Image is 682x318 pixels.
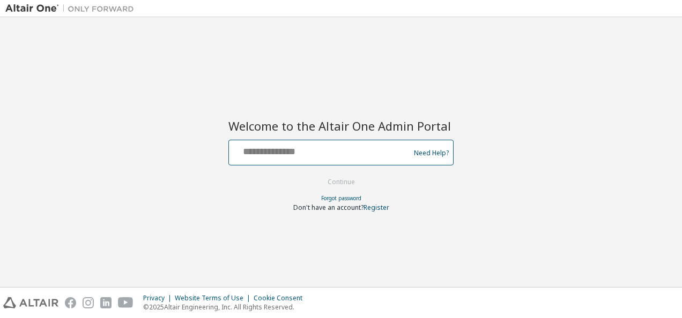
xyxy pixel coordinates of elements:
img: facebook.svg [65,297,76,308]
img: Altair One [5,3,139,14]
img: youtube.svg [118,297,134,308]
span: Don't have an account? [293,203,364,212]
p: © 2025 Altair Engineering, Inc. All Rights Reserved. [143,302,309,312]
div: Cookie Consent [254,294,309,302]
a: Register [364,203,389,212]
img: instagram.svg [83,297,94,308]
div: Website Terms of Use [175,294,254,302]
a: Forgot password [321,194,361,202]
div: Privacy [143,294,175,302]
h2: Welcome to the Altair One Admin Portal [228,118,454,133]
img: altair_logo.svg [3,297,58,308]
img: linkedin.svg [100,297,112,308]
